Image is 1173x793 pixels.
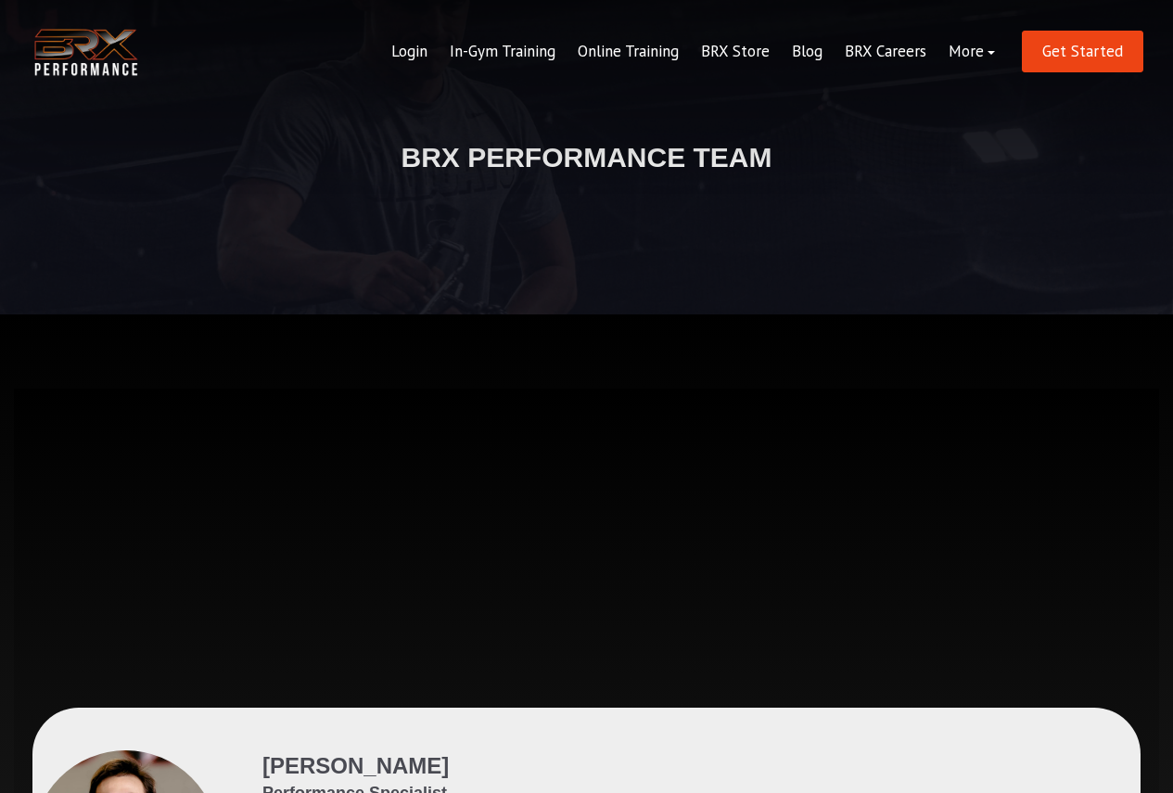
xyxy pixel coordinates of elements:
[31,24,142,81] img: BRX Transparent Logo-2
[781,30,834,74] a: Blog
[262,753,449,778] span: [PERSON_NAME]
[937,30,1006,74] a: More
[380,30,439,74] a: Login
[439,30,567,74] a: In-Gym Training
[380,30,1006,74] div: Navigation Menu
[834,30,937,74] a: BRX Careers
[567,30,690,74] a: Online Training
[690,30,781,74] a: BRX Store
[1022,31,1143,72] a: Get Started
